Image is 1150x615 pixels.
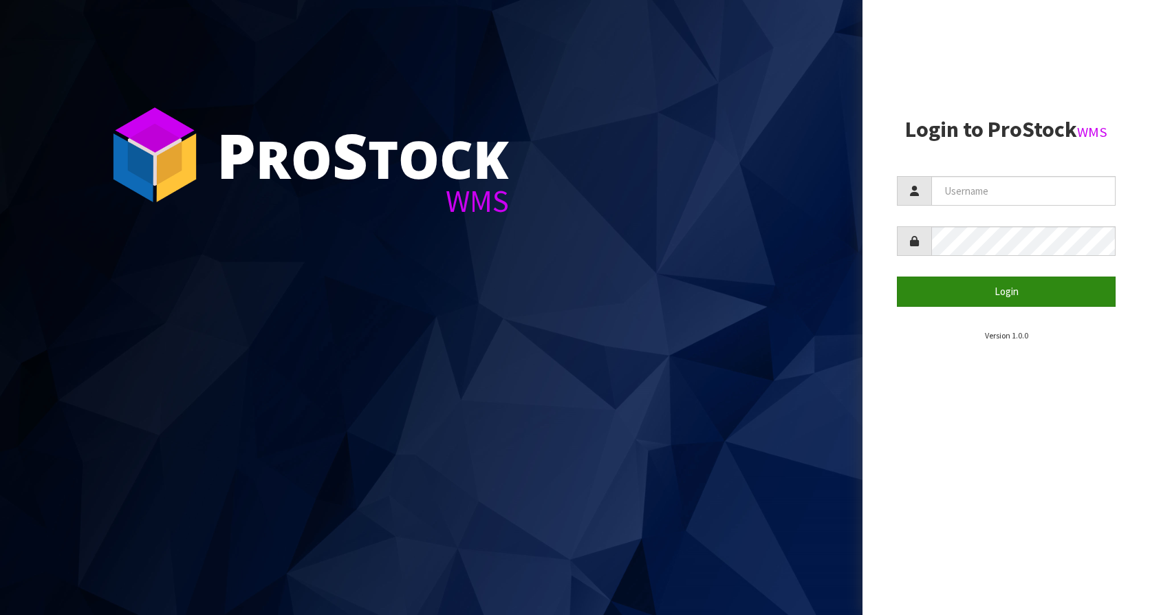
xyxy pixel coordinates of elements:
[985,330,1028,341] small: Version 1.0.0
[897,277,1116,306] button: Login
[103,103,206,206] img: ProStock Cube
[217,113,256,197] span: P
[1077,123,1107,141] small: WMS
[217,124,509,186] div: ro tock
[332,113,368,197] span: S
[931,176,1116,206] input: Username
[897,118,1116,142] h2: Login to ProStock
[217,186,509,217] div: WMS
